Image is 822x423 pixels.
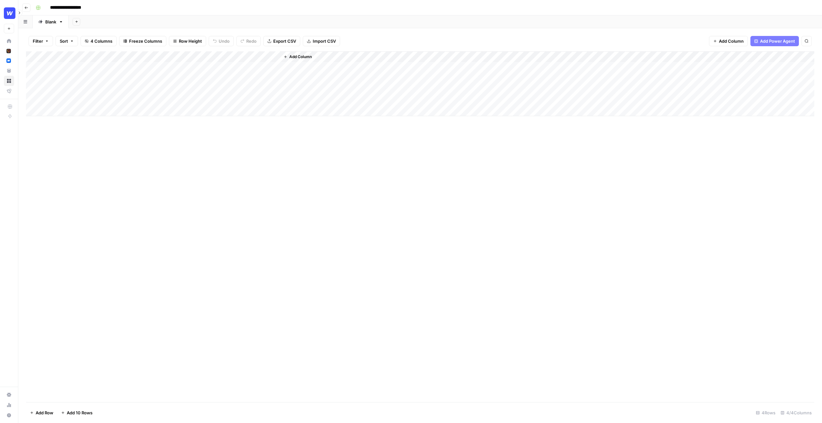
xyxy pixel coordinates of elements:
[91,38,112,44] span: 4 Columns
[57,408,96,418] button: Add 10 Rows
[179,38,202,44] span: Row Height
[273,38,296,44] span: Export CSV
[4,7,15,19] img: Webflow Logo
[119,36,166,46] button: Freeze Columns
[263,36,300,46] button: Export CSV
[281,53,314,61] button: Add Column
[313,38,336,44] span: Import CSV
[33,38,43,44] span: Filter
[4,390,14,400] a: Settings
[26,408,57,418] button: Add Row
[753,408,778,418] div: 4 Rows
[246,38,257,44] span: Redo
[6,58,11,63] img: a1pu3e9a4sjoov2n4mw66knzy8l8
[303,36,340,46] button: Import CSV
[760,38,795,44] span: Add Power Agent
[4,410,14,420] button: Help + Support
[219,38,230,44] span: Undo
[36,410,53,416] span: Add Row
[4,36,14,46] a: Home
[4,86,14,96] a: Flightpath
[33,15,69,28] a: Blank
[67,410,92,416] span: Add 10 Rows
[709,36,748,46] button: Add Column
[4,65,14,76] a: Your Data
[750,36,799,46] button: Add Power Agent
[4,76,14,86] a: Browse
[209,36,234,46] button: Undo
[6,49,11,53] img: x9pvq66k5d6af0jwfjov4in6h5zj
[719,38,744,44] span: Add Column
[45,19,56,25] div: Blank
[4,400,14,410] a: Usage
[81,36,117,46] button: 4 Columns
[129,38,162,44] span: Freeze Columns
[29,36,53,46] button: Filter
[236,36,261,46] button: Redo
[169,36,206,46] button: Row Height
[778,408,814,418] div: 4/4 Columns
[289,54,312,60] span: Add Column
[60,38,68,44] span: Sort
[4,5,14,21] button: Workspace: Webflow
[56,36,78,46] button: Sort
